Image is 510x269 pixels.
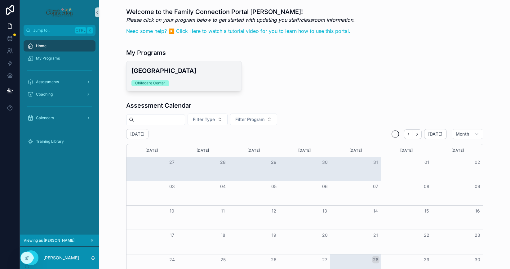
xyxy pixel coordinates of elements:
[321,256,329,263] button: 27
[423,207,430,215] button: 15
[75,27,86,34] span: Ctrl
[36,115,54,120] span: Calendars
[321,231,329,239] button: 20
[178,144,227,157] div: [DATE]
[331,144,380,157] div: [DATE]
[423,256,430,263] button: 29
[24,40,95,52] a: Home
[372,159,379,166] button: 31
[474,256,481,263] button: 30
[270,183,277,190] button: 05
[229,144,278,157] div: [DATE]
[404,129,413,139] button: Back
[321,183,329,190] button: 06
[131,66,237,75] h3: [GEOGRAPHIC_DATA]
[474,159,481,166] button: 02
[270,231,277,239] button: 19
[452,129,483,139] button: Month
[219,159,227,166] button: 28
[126,101,191,110] h1: Assessment Calendar
[126,28,350,34] a: Need some help? ▶️ Click Here to watch a tutorial video for you to learn how to use this portal.
[219,183,227,190] button: 04
[168,183,176,190] button: 03
[382,144,431,157] div: [DATE]
[280,144,329,157] div: [DATE]
[126,48,166,57] h1: My Programs
[428,131,443,137] span: [DATE]
[474,231,481,239] button: 23
[372,256,379,263] button: 28
[168,207,176,215] button: 10
[372,183,379,190] button: 07
[413,129,422,139] button: Next
[36,56,60,61] span: My Programs
[372,231,379,239] button: 21
[24,136,95,147] a: Training Library
[193,116,215,123] span: Filter Type
[188,114,228,125] button: Select Button
[474,207,481,215] button: 16
[424,129,447,139] button: [DATE]
[219,207,227,215] button: 11
[24,25,95,36] button: Jump to...CtrlK
[24,112,95,123] a: Calendars
[36,139,64,144] span: Training Library
[372,207,379,215] button: 14
[20,36,99,155] div: scrollable content
[321,207,329,215] button: 13
[423,231,430,239] button: 22
[46,7,73,17] img: App logo
[168,159,176,166] button: 27
[321,159,329,166] button: 30
[33,28,73,33] span: Jump to...
[168,256,176,263] button: 24
[474,183,481,190] button: 09
[36,43,47,48] span: Home
[36,79,59,84] span: Assessments
[24,238,74,243] span: Viewing as [PERSON_NAME]
[24,53,95,64] a: My Programs
[433,144,482,157] div: [DATE]
[423,183,430,190] button: 08
[219,231,227,239] button: 18
[126,7,355,16] h1: Welcome to the Family Connection Portal [PERSON_NAME]!
[43,255,79,261] p: [PERSON_NAME]
[135,80,165,86] div: Childcare Center
[24,76,95,87] a: Assessments
[270,256,277,263] button: 26
[230,114,277,125] button: Select Button
[126,17,355,23] em: Please click on your program below to get started with updating you staff/classroom information.
[127,144,176,157] div: [DATE]
[456,131,469,137] span: Month
[219,256,227,263] button: 25
[87,28,92,33] span: K
[168,231,176,239] button: 17
[36,92,53,97] span: Coaching
[270,207,277,215] button: 12
[126,61,242,91] a: [GEOGRAPHIC_DATA]Childcare Center
[270,159,277,166] button: 29
[24,89,95,100] a: Coaching
[235,116,264,123] span: Filter Program
[130,131,144,137] h2: [DATE]
[423,159,430,166] button: 01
